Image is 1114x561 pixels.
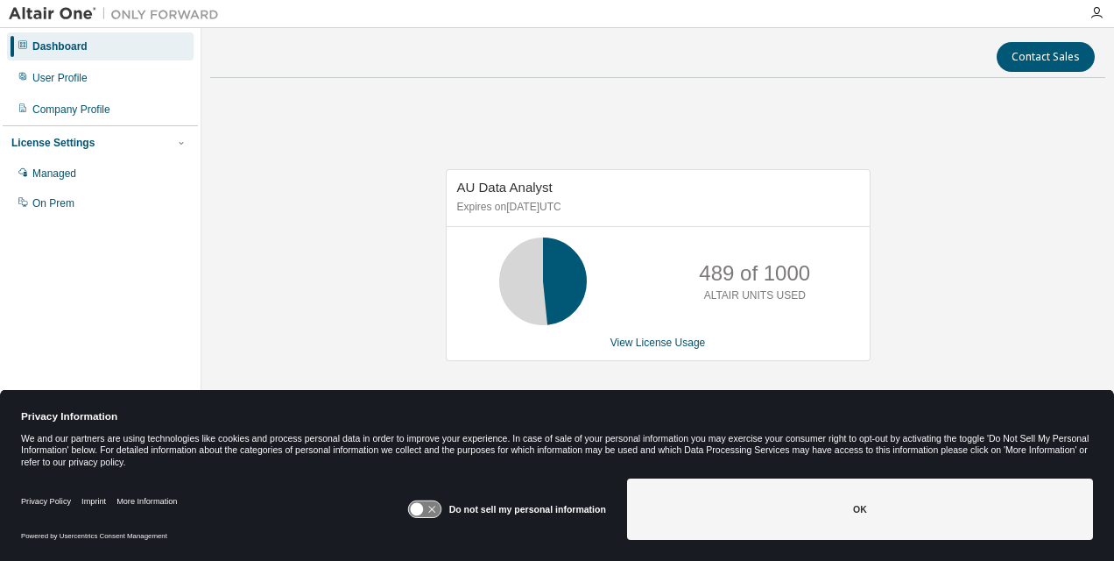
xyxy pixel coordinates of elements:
[32,103,110,117] div: Company Profile
[457,180,553,195] span: AU Data Analyst
[32,71,88,85] div: User Profile
[32,167,76,181] div: Managed
[11,136,95,150] div: License Settings
[997,42,1095,72] button: Contact Sales
[704,288,806,303] p: ALTAIR UNITS USED
[9,5,228,23] img: Altair One
[457,200,855,215] p: Expires on [DATE] UTC
[699,259,810,288] p: 489 of 1000
[32,196,74,210] div: On Prem
[610,337,706,349] a: View License Usage
[32,39,88,53] div: Dashboard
